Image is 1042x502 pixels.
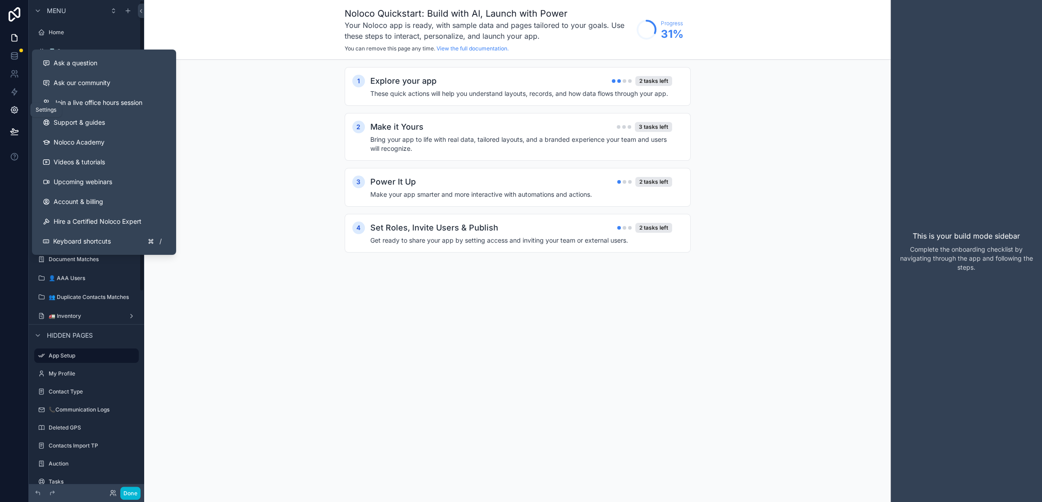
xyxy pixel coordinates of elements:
label: My Profile [49,370,137,377]
h2: Explore your app [370,75,437,87]
div: 3 [352,176,365,188]
button: Ask a question [36,53,173,73]
h4: These quick actions will help you understand layouts, records, and how data flows through your app. [370,89,672,98]
label: Auction [49,460,137,467]
a: Upcoming webinars [36,172,173,192]
a: 👥 Duplicate Contacts Matches [34,290,139,304]
button: Keyboard shortcuts/ [36,231,173,251]
label: Home [49,29,137,36]
div: Settings [36,106,56,113]
h4: Make your app smarter and more interactive with automations and actions. [370,190,672,199]
label: Contacts Import TP [49,442,137,449]
label: Document Matches [49,256,137,263]
button: Done [120,487,141,500]
button: Hire a Certified Noloco Expert [36,212,173,231]
h4: Bring your app to life with real data, tailored layouts, and a branded experience your team and u... [370,135,672,153]
div: 2 tasks left [635,177,672,187]
div: scrollable content [144,60,891,277]
a: Support & guides [36,113,173,132]
a: Videos & tutorials [36,152,173,172]
a: Account & billing [36,192,173,212]
a: View the full documentation. [437,45,509,52]
span: Videos & tutorials [54,158,105,167]
a: Tasks [34,475,139,489]
a: Ask our community [36,73,173,93]
a: 📞Communication Logs [34,403,139,417]
span: Hidden pages [47,331,93,340]
a: App Setup [34,348,139,363]
a: Document Matches [34,252,139,267]
a: Deleted GPS [34,421,139,435]
span: Noloco Academy [54,138,105,147]
span: 31 % [661,27,683,41]
div: 2 tasks left [635,76,672,86]
h2: Set Roles, Invite Users & Publish [370,222,498,234]
div: 2 [352,121,365,133]
label: 👥 Duplicate Contacts Matches [49,294,137,301]
label: 📞Communication Logs [49,406,137,413]
a: 👤 AAA Users [34,271,139,285]
h2: Power It Up [370,176,416,188]
span: Progress [661,20,683,27]
div: 2 tasks left [635,223,672,233]
a: Contact Type [34,384,139,399]
div: 3 tasks left [635,122,672,132]
span: Join a live office hours session [54,98,142,107]
a: My Profile [34,366,139,381]
a: Noloco Academy [36,132,173,152]
a: 🚛 Inventory [34,309,139,323]
div: 4 [352,222,365,234]
label: Contact Type [49,388,137,395]
h3: Your Noloco app is ready, with sample data and pages tailored to your goals. Use these steps to i... [345,20,632,41]
a: Join a live office hours session [36,93,173,113]
label: Tasks [49,478,137,485]
span: You can remove this page any time. [345,45,435,52]
label: 👤 AAA Users [49,275,137,282]
span: Upcoming webinars [54,177,112,186]
a: Contacts Import TP [34,439,139,453]
h4: Get ready to share your app by setting access and inviting your team or external users. [370,236,672,245]
h1: Noloco Quickstart: Build with AI, Launch with Power [345,7,632,20]
span: Keyboard shortcuts [53,237,111,246]
a: 📇 Contacts [34,44,139,59]
div: 1 [352,75,365,87]
span: Ask our community [54,78,110,87]
p: This is your build mode sidebar [913,231,1020,241]
a: Auction [34,457,139,471]
label: Deleted GPS [49,424,137,431]
span: Support & guides [54,118,105,127]
label: 📇 Contacts [49,48,137,55]
span: Menu [47,6,66,15]
label: App Setup [49,352,133,359]
a: Home [34,25,139,40]
p: Complete the onboarding checklist by navigating through the app and following the steps. [898,245,1035,272]
span: Account & billing [54,197,103,206]
span: Ask a question [54,59,97,68]
h2: Make it Yours [370,121,423,133]
span: / [157,238,164,245]
label: 🚛 Inventory [49,312,124,320]
span: Hire a Certified Noloco Expert [54,217,141,226]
